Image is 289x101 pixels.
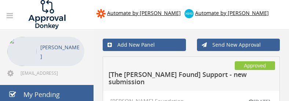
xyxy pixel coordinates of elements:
p: [PERSON_NAME] [40,43,81,61]
a: Add New Panel [103,39,186,51]
a: Send New Approval [197,39,280,51]
span: Approved [235,61,275,70]
img: xero-logo.png [184,9,194,18]
h5: [The [PERSON_NAME] Found] Support - new submission [109,71,274,86]
span: Automate by [PERSON_NAME] [107,9,181,16]
span: [EMAIL_ADDRESS][DOMAIN_NAME] [21,70,83,76]
img: zapier-logomark.png [96,9,106,18]
span: Automate by [PERSON_NAME] [195,9,269,16]
span: My Pending [23,90,60,99]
